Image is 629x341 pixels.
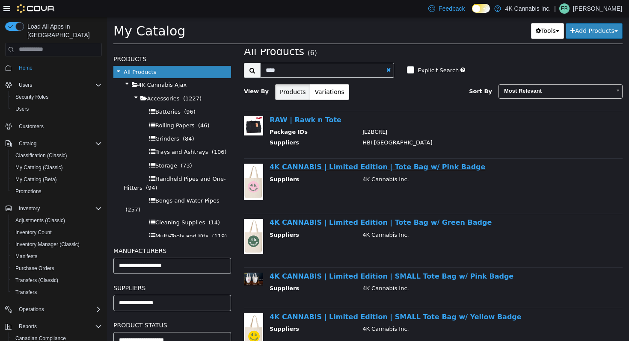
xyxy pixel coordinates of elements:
[15,80,36,90] button: Users
[2,320,105,332] button: Reports
[12,174,102,185] span: My Catalog (Beta)
[19,323,37,330] span: Reports
[2,203,105,215] button: Inventory
[249,121,509,132] td: HBI [GEOGRAPHIC_DATA]
[12,186,45,197] a: Promotions
[163,214,249,224] th: Suppliers
[168,67,203,83] button: Products
[573,3,622,14] p: [PERSON_NAME]
[15,106,29,112] span: Users
[424,6,457,22] button: Tools
[309,49,352,58] label: Explicit Search
[137,99,156,118] img: 150
[48,118,72,125] span: Grinders
[9,286,105,298] button: Transfers
[77,91,89,98] span: (96)
[15,152,67,159] span: Classification (Classic)
[249,267,509,278] td: 4K Cannabis Inc.
[163,121,249,132] th: Suppliers
[15,253,37,260] span: Manifests
[137,296,156,332] img: 150
[12,251,102,262] span: Manifests
[105,132,120,138] span: (106)
[15,241,80,248] span: Inventory Manager (Classic)
[48,202,98,209] span: Cleaning Supplies
[554,3,556,14] p: |
[15,121,102,132] span: Customers
[6,6,78,21] span: My Catalog
[163,99,234,107] a: RAW | Rawk n Tote
[6,37,124,47] h5: Products
[137,147,156,183] img: 150
[249,308,509,318] td: 4K Cannabis Inc.
[12,287,40,297] a: Transfers
[15,203,102,214] span: Inventory
[18,189,33,196] span: (257)
[48,132,101,138] span: Trays and Ashtrays
[91,105,103,112] span: (46)
[9,162,105,173] button: My Catalog (Classic)
[12,150,102,161] span: Classification (Classic)
[9,262,105,274] button: Purchase Orders
[19,82,32,88] span: Users
[12,227,55,238] a: Inventory Count
[17,52,49,58] span: All Products
[105,216,120,222] span: (119)
[9,226,105,238] button: Inventory Count
[472,4,490,13] input: Dark Mode
[2,62,105,74] button: Home
[19,123,44,130] span: Customers
[163,308,249,318] th: Suppliers
[19,205,40,212] span: Inventory
[17,4,55,13] img: Cova
[12,251,41,262] a: Manifests
[19,65,33,71] span: Home
[15,138,40,149] button: Catalog
[15,203,43,214] button: Inventory
[12,263,102,273] span: Purchase Orders
[31,65,80,71] span: 4K Cannabis Ajax
[137,256,156,268] img: 150
[9,91,105,103] button: Security Roles
[137,29,197,41] span: All Products
[19,140,36,147] span: Catalog
[40,78,72,85] span: Accessories
[12,239,83,250] a: Inventory Manager (Classic)
[48,105,87,112] span: Rolling Papers
[15,229,52,236] span: Inventory Count
[163,201,385,209] a: 4K CANNABIS | Limited Edition | Tote Bag w/ Green Badge
[9,250,105,262] button: Manifests
[12,104,32,114] a: Users
[15,188,42,195] span: Promotions
[249,111,509,121] td: JL2BCREJ
[12,162,102,173] span: My Catalog (Classic)
[15,304,102,315] span: Operations
[9,185,105,197] button: Promotions
[163,146,378,154] a: 4K CANNABIS | Limited Edition | Tote Bag w/ Pink Badge
[12,287,102,297] span: Transfers
[15,304,47,315] button: Operations
[102,202,113,209] span: (14)
[15,289,37,296] span: Transfers
[6,266,124,276] h5: Suppliers
[9,215,105,226] button: Adjustments (Classic)
[12,215,68,226] a: Adjustments (Classic)
[439,4,465,13] span: Feedback
[201,32,210,40] small: (6)
[392,68,504,81] span: Most Relevant
[12,92,52,102] a: Security Roles
[392,67,516,82] a: Most Relevant
[163,111,249,121] th: Package IDs
[76,78,95,85] span: (1227)
[9,150,105,162] button: Classification (Classic)
[12,275,102,285] span: Transfers (Classic)
[9,238,105,250] button: Inventory Manager (Classic)
[15,217,65,224] span: Adjustments (Classic)
[15,164,63,171] span: My Catalog (Classic)
[12,239,102,250] span: Inventory Manager (Classic)
[15,265,54,272] span: Purchase Orders
[48,216,101,222] span: Multi-Tools and Kits
[12,162,66,173] a: My Catalog (Classic)
[2,303,105,315] button: Operations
